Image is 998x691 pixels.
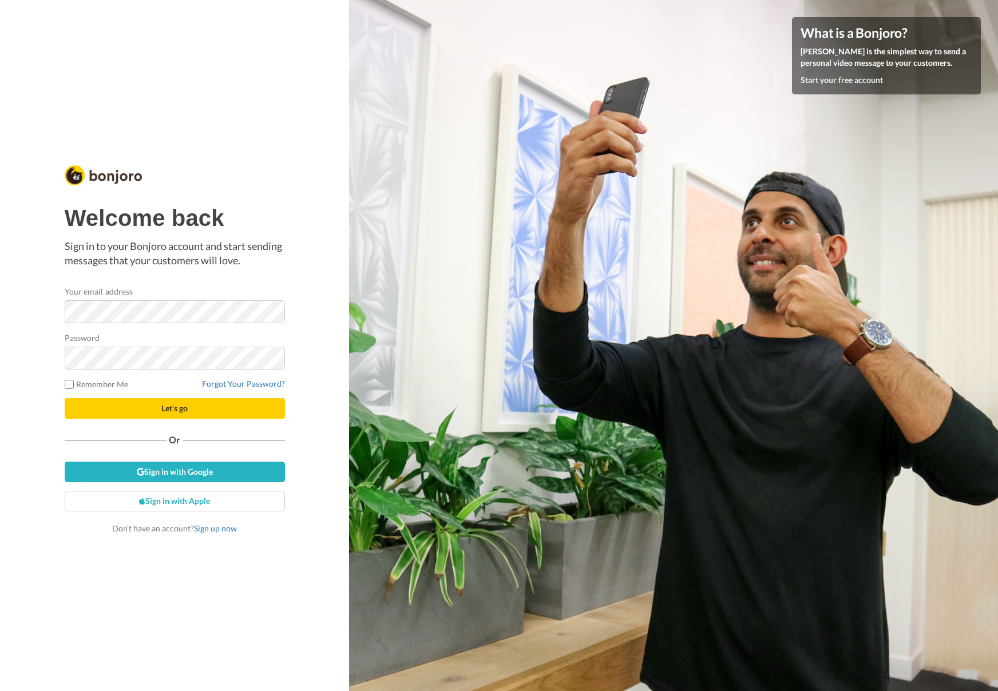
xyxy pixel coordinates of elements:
[65,285,133,297] label: Your email address
[161,403,188,413] span: Let's go
[65,378,129,390] label: Remember Me
[65,398,285,419] button: Let's go
[65,239,285,268] p: Sign in to your Bonjoro account and start sending messages that your customers will love.
[65,462,285,482] a: Sign in with Google
[65,380,74,389] input: Remember Me
[801,75,883,85] a: Start your free account
[194,523,237,533] a: Sign up now
[65,332,100,344] label: Password
[801,46,972,69] p: [PERSON_NAME] is the simplest way to send a personal video message to your customers.
[167,436,183,444] span: Or
[112,523,237,533] span: Don’t have an account?
[65,205,285,231] h1: Welcome back
[801,26,972,40] h4: What is a Bonjoro?
[202,379,285,388] a: Forgot Your Password?
[65,491,285,511] a: Sign in with Apple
